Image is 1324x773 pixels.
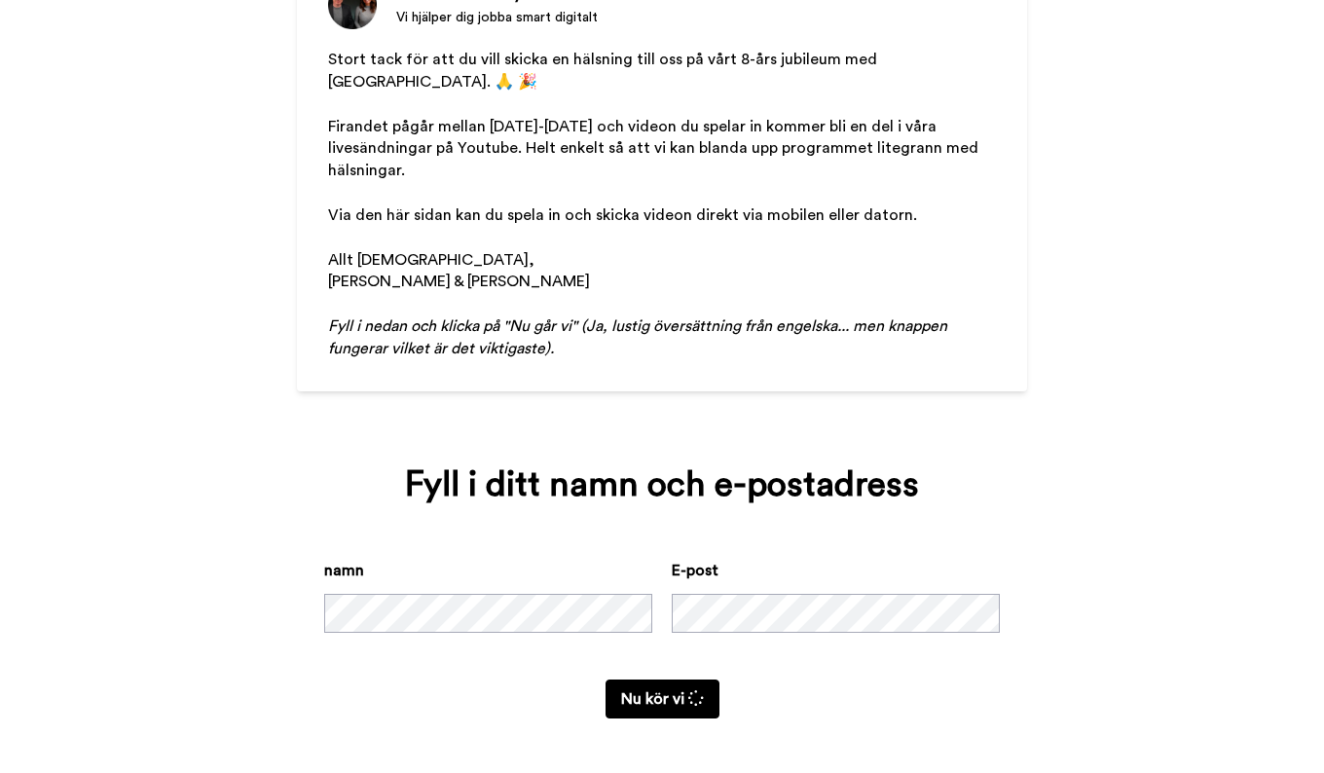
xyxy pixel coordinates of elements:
span: Allt [DEMOGRAPHIC_DATA], [328,252,534,268]
span: Via den här sidan kan du spela in och skicka videon direkt via mobilen eller datorn. [328,207,917,223]
span: Fyll i nedan och klicka på "Nu går vi" (Ja, lustig översättning från engelska... men knappen fung... [328,318,951,356]
span: Stort tack för att du vill skicka en hälsning till oss på vårt 8-års jubileum med [GEOGRAPHIC_DAT... [328,52,881,90]
div: Fyll i ditt namn och e-postadress [324,465,1000,504]
button: Nu kör vi [606,680,719,718]
label: namn [324,559,364,582]
label: E-post [672,559,718,582]
span: [PERSON_NAME] & [PERSON_NAME] [328,274,590,289]
span: Firandet pågår mellan [DATE]-[DATE] och videon du spelar in kommer bli en del i våra livesändning... [328,119,982,179]
div: Vi hjälper dig jobba smart digitalt [396,8,598,27]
